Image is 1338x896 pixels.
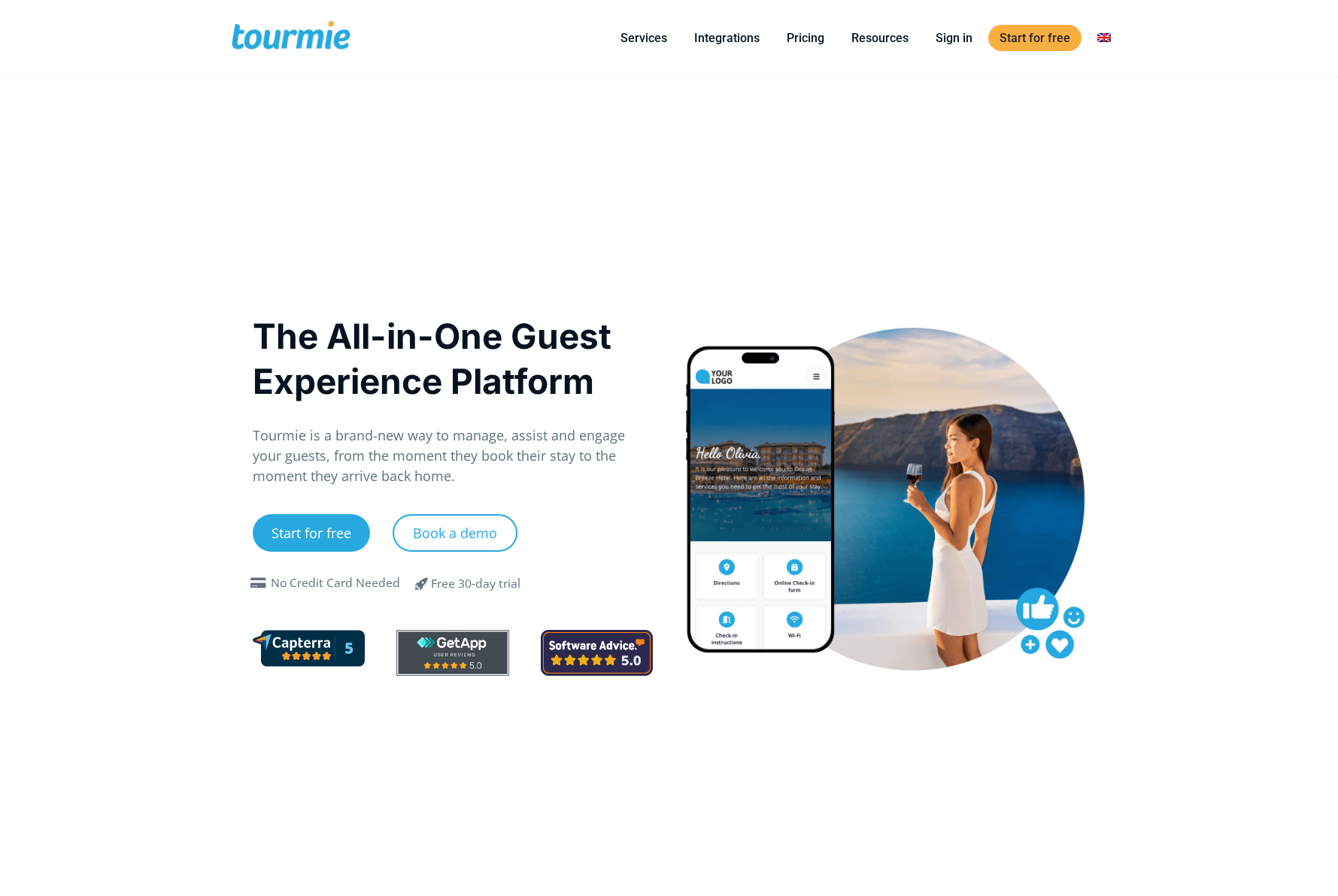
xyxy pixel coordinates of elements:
a: Book a demo [393,514,517,552]
a: Services [609,29,678,47]
a: Integrations [683,29,771,47]
a: Start for free [253,514,370,552]
a: Start for free [988,25,1082,51]
a: Resources [840,29,920,47]
span:  [404,574,440,592]
div: No Credit Card Needed [271,574,400,592]
span:  [247,577,271,589]
a: Pricing [775,29,836,47]
div: Free 30-day trial [431,575,520,593]
p: Tourmie is a brand-new way to manage, assist and engage your guests, from the moment they book th... [253,425,654,486]
a: Sign in [924,29,984,47]
h1: The All-in-One Guest Experience Platform [253,313,654,404]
